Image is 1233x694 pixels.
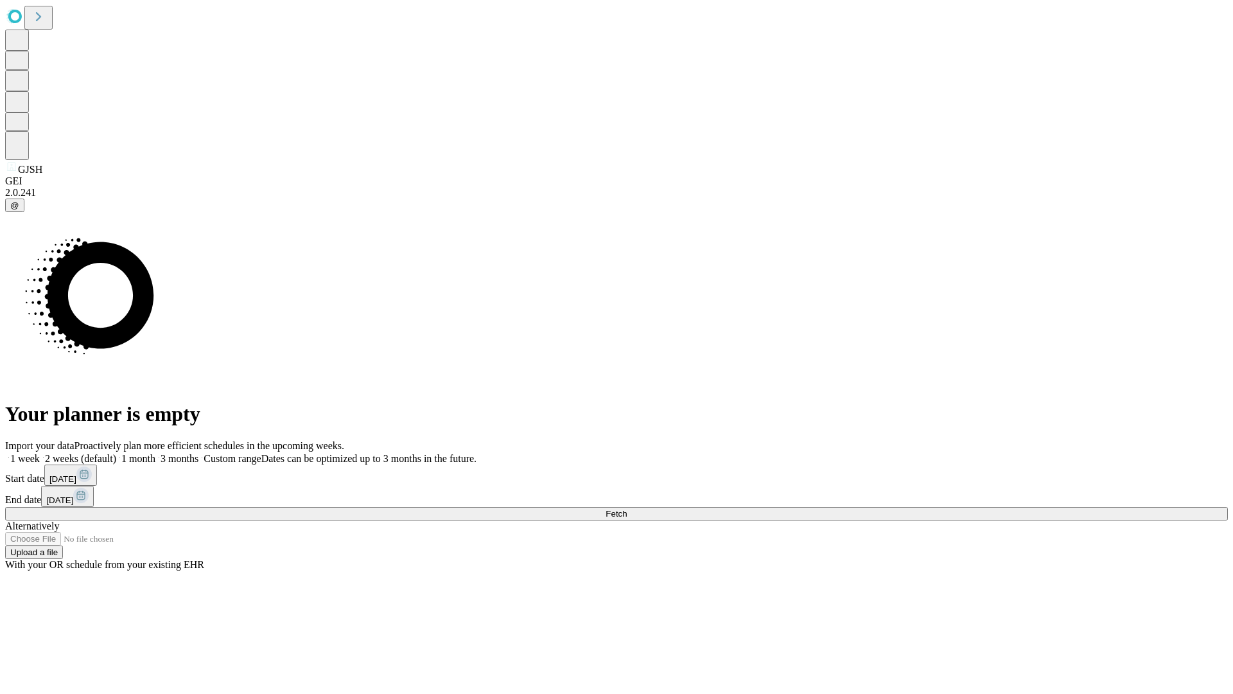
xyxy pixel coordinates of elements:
span: [DATE] [49,474,76,484]
button: [DATE] [44,465,97,486]
div: 2.0.241 [5,187,1228,199]
span: 1 week [10,453,40,464]
span: Fetch [606,509,627,519]
div: End date [5,486,1228,507]
div: GEI [5,175,1228,187]
h1: Your planner is empty [5,402,1228,426]
span: 3 months [161,453,198,464]
span: @ [10,200,19,210]
button: Fetch [5,507,1228,520]
span: Custom range [204,453,261,464]
span: Import your data [5,440,74,451]
button: [DATE] [41,486,94,507]
div: Start date [5,465,1228,486]
span: Proactively plan more efficient schedules in the upcoming weeks. [74,440,344,451]
button: Upload a file [5,546,63,559]
button: @ [5,199,24,212]
span: [DATE] [46,495,73,505]
span: 2 weeks (default) [45,453,116,464]
span: GJSH [18,164,42,175]
span: Dates can be optimized up to 3 months in the future. [261,453,477,464]
span: Alternatively [5,520,59,531]
span: 1 month [121,453,155,464]
span: With your OR schedule from your existing EHR [5,559,204,570]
